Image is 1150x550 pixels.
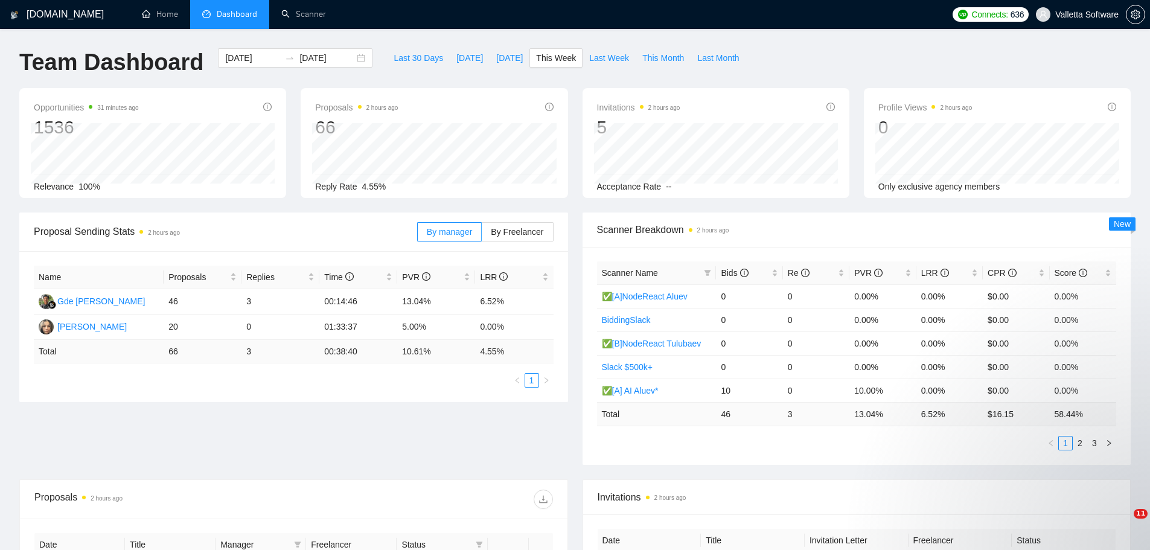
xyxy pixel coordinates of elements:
span: Re [788,268,810,278]
time: 2 hours ago [697,227,729,234]
span: info-circle [545,103,554,111]
span: PVR [402,272,430,282]
span: Last 30 Days [394,51,443,65]
div: 0 [878,116,973,139]
time: 2 hours ago [366,104,398,111]
td: 0 [241,315,319,340]
td: 58.44 % [1050,402,1116,426]
button: Last 30 Days [387,48,450,68]
td: 3 [241,289,319,315]
button: Last Week [583,48,636,68]
span: Replies [246,270,305,284]
td: 46 [716,402,782,426]
span: Time [324,272,353,282]
time: 2 hours ago [148,229,180,236]
span: 4.55% [362,182,386,191]
td: 46 [164,289,241,315]
span: left [514,377,521,384]
td: 0.00% [916,308,983,331]
button: download [534,490,553,509]
td: 3 [241,340,319,363]
span: info-circle [826,103,835,111]
td: $0.00 [983,331,1049,355]
td: 0.00% [916,331,983,355]
td: 4.55 % [475,340,553,363]
th: Proposals [164,266,241,289]
span: download [534,494,552,504]
td: 00:38:40 [319,340,397,363]
td: $ 16.15 [983,402,1049,426]
td: 00:14:46 [319,289,397,315]
td: Total [597,402,717,426]
td: 0 [783,308,849,331]
td: 0.00% [1050,308,1116,331]
button: [DATE] [450,48,490,68]
a: GKGde [PERSON_NAME] [39,296,145,305]
a: Slack $500k+ [602,362,653,372]
td: $0.00 [983,308,1049,331]
span: This Month [642,51,684,65]
span: Proposals [168,270,228,284]
span: to [285,53,295,63]
td: 0 [783,355,849,379]
a: setting [1126,10,1145,19]
span: filter [476,541,483,548]
span: right [543,377,550,384]
td: 0.00% [916,284,983,308]
td: $0.00 [983,355,1049,379]
li: 1 [525,373,539,388]
button: [DATE] [490,48,529,68]
span: -- [666,182,671,191]
span: filter [294,541,301,548]
span: Proposal Sending Stats [34,224,417,239]
span: Reply Rate [315,182,357,191]
span: 636 [1011,8,1024,21]
input: End date [299,51,354,65]
span: info-circle [422,272,430,281]
img: logo [10,5,19,25]
span: Invitations [598,490,1116,505]
td: 0.00% [1050,355,1116,379]
span: info-circle [499,272,508,281]
td: 0 [783,284,849,308]
span: Score [1055,268,1087,278]
span: info-circle [740,269,749,277]
td: 13.04% [397,289,475,315]
a: homeHome [142,9,178,19]
td: 10.00% [849,379,916,402]
td: 10.61 % [397,340,475,363]
span: PVR [854,268,883,278]
div: Proposals [34,490,293,509]
button: left [510,373,525,388]
span: Last Month [697,51,739,65]
span: filter [701,264,714,282]
td: 0 [716,355,782,379]
span: info-circle [1108,103,1116,111]
span: Profile Views [878,100,973,115]
div: 5 [597,116,680,139]
td: 10 [716,379,782,402]
time: 2 hours ago [648,104,680,111]
span: Relevance [34,182,74,191]
li: Next Page [539,373,554,388]
span: Acceptance Rate [597,182,662,191]
time: 2 hours ago [654,494,686,501]
iframe: Intercom live chat [1109,509,1138,538]
td: 3 [783,402,849,426]
td: 0.00% [475,315,553,340]
img: VS [39,319,54,334]
span: 100% [78,182,100,191]
span: info-circle [345,272,354,281]
time: 2 hours ago [940,104,972,111]
img: upwork-logo.png [958,10,968,19]
div: 1536 [34,116,139,139]
button: setting [1126,5,1145,24]
a: 1 [525,374,538,387]
button: This Week [529,48,583,68]
button: This Month [636,48,691,68]
td: 5.00% [397,315,475,340]
span: [DATE] [496,51,523,65]
span: swap-right [285,53,295,63]
span: 11 [1134,509,1148,519]
input: Start date [225,51,280,65]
